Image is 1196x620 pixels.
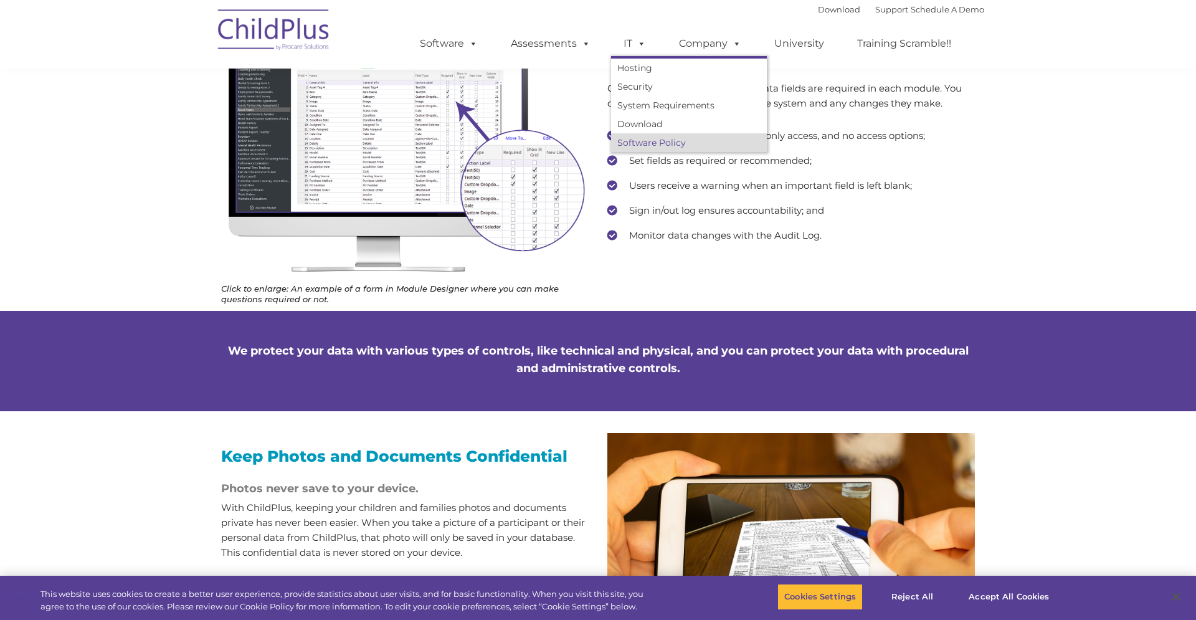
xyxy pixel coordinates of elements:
[407,31,490,56] a: Software
[777,584,863,610] button: Cookies Settings
[607,81,975,111] p: ChildPlus lets you control which data fields are required in each module. You can also see who is...
[607,126,975,145] li: Choose from full access, read only access, and no access options;
[607,176,975,195] li: Users receive a warning when an important field is left blank;
[762,31,837,56] a: University
[221,447,567,465] span: Keep Photos and Documents Confidential
[818,4,860,14] a: Download
[911,4,984,14] a: Schedule A Demo
[221,500,589,560] p: With ChildPlus, keeping your children and families photos and documents private has never been ea...
[607,151,975,170] li: Set fields as required or recommended;
[212,1,336,63] img: ChildPlus by Procare Solutions
[611,59,767,77] a: Hosting
[611,77,767,96] a: Security
[667,31,754,56] a: Company
[611,133,767,152] a: Software Policy
[611,115,767,133] a: Download
[607,226,975,245] li: Monitor data changes with the Audit Log.
[607,201,975,220] li: Sign in/out log ensures accountability; and
[40,588,658,613] div: This website uses cookies to create a better user experience, provide statistics about user visit...
[221,284,559,304] em: Click to enlarge: An example of a form in Module Designer where you can make questions required o...
[221,19,589,274] img: Desktop
[611,96,767,115] a: System Requirements
[962,584,1056,610] button: Accept All Cookies
[875,4,908,14] a: Support
[611,31,658,56] a: IT
[498,31,603,56] a: Assessments
[221,482,419,495] span: Photos never save to your device.
[873,584,951,610] button: Reject All
[1162,583,1190,611] button: Close
[845,31,964,56] a: Training Scramble!!
[818,4,984,14] font: |
[228,344,969,375] span: We protect your data with various types of controls, like technical and physical, and you can pro...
